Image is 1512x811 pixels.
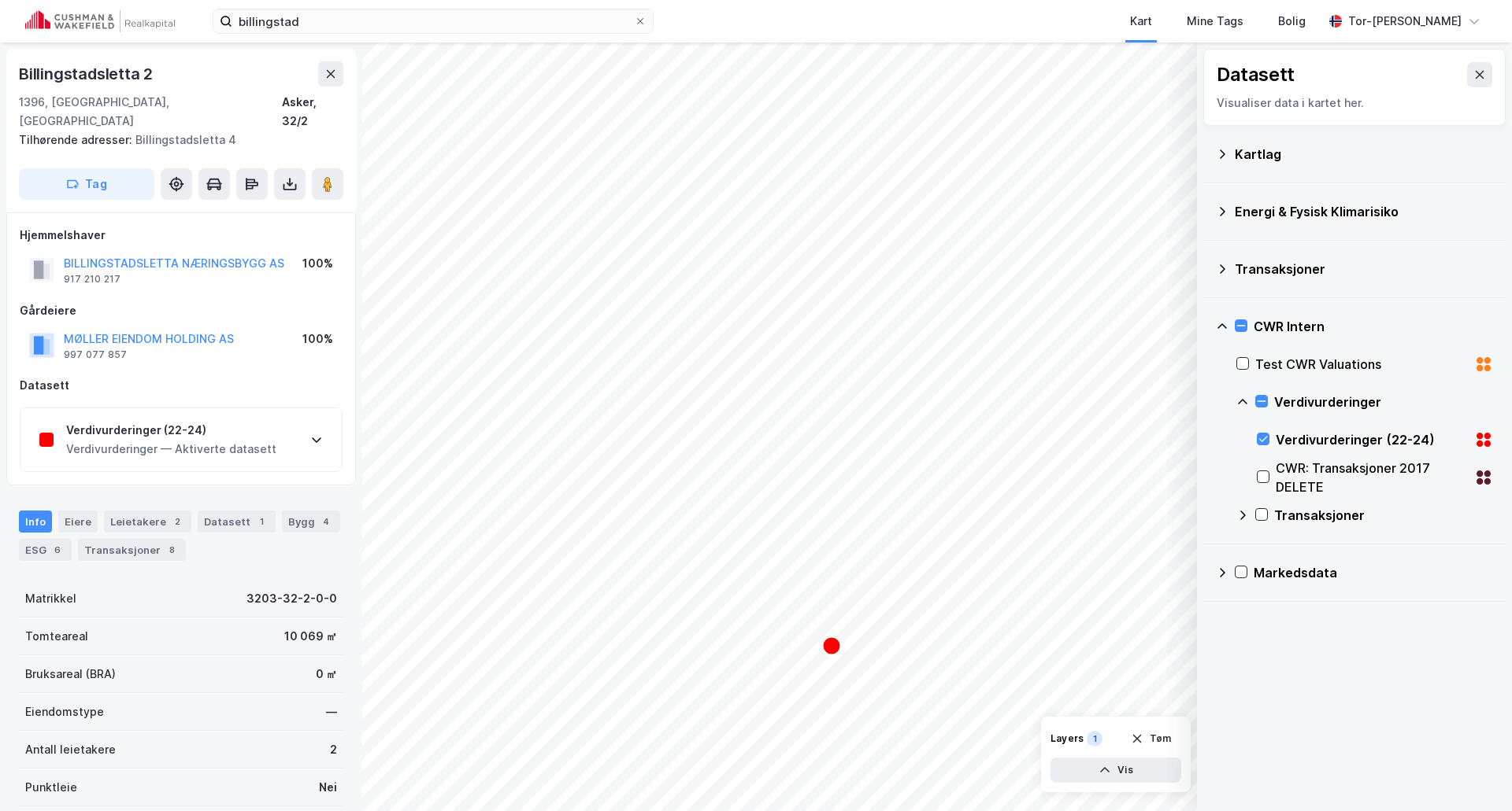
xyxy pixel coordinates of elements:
[66,440,276,459] div: Verdivurderinger — Aktiverte datasett
[282,511,340,533] div: Bygg
[330,740,337,759] div: 2
[20,301,343,320] div: Gårdeiere
[246,589,337,608] div: 3203-32-2-0-0
[1235,260,1493,278] div: Transaksjoner
[1130,12,1152,31] div: Kart
[1254,563,1493,582] div: Markedsdata
[1254,317,1493,336] div: CWR Intern
[64,273,120,286] div: 917 210 217
[25,589,76,608] div: Matrikkel
[1278,12,1306,31] div: Bolig
[25,10,175,32] img: cushman-wakefield-realkapital-logo.202ea83816669bd177139c58696a8fa1.svg
[19,539,72,561] div: ESG
[64,348,127,361] div: 997 077 857
[25,740,116,759] div: Antall leietakere
[1051,732,1084,745] div: Layers
[19,168,154,200] button: Tag
[282,93,343,131] div: Asker, 32/2
[66,421,276,440] div: Verdivurderinger (22-24)
[284,627,337,646] div: 10 069 ㎡
[20,226,343,245] div: Hjemmelshaver
[1235,145,1493,164] div: Kartlag
[822,636,841,655] div: Map marker
[318,514,334,529] div: 4
[1235,202,1493,221] div: Energi & Fysisk Klimarisiko
[169,514,185,529] div: 2
[78,539,186,561] div: Transaksjoner
[1433,735,1512,811] div: Kontrollprogram for chat
[1276,459,1468,496] div: CWR: Transaksjoner 2017 DELETE
[1217,62,1295,87] div: Datasett
[1187,12,1243,31] div: Mine Tags
[19,133,135,146] span: Tilhørende adresser:
[25,627,88,646] div: Tomteareal
[1274,393,1493,411] div: Verdivurderinger
[164,542,180,558] div: 8
[25,778,77,797] div: Punktleie
[232,9,634,33] input: Søk på adresse, matrikkel, gårdeiere, leietakere eller personer
[58,511,98,533] div: Eiere
[19,61,156,87] div: Billingstadsletta 2
[316,665,337,684] div: 0 ㎡
[319,778,337,797] div: Nei
[1217,94,1492,112] div: Visualiser data i kartet her.
[1121,726,1181,751] button: Tøm
[1087,731,1102,746] div: 1
[1276,430,1468,449] div: Verdivurderinger (22-24)
[19,93,282,131] div: 1396, [GEOGRAPHIC_DATA], [GEOGRAPHIC_DATA]
[254,514,269,529] div: 1
[25,665,116,684] div: Bruksareal (BRA)
[1274,506,1493,525] div: Transaksjoner
[19,511,52,533] div: Info
[326,702,337,721] div: —
[1051,758,1181,783] button: Vis
[25,702,104,721] div: Eiendomstype
[198,511,276,533] div: Datasett
[20,376,343,395] div: Datasett
[104,511,191,533] div: Leietakere
[302,254,333,273] div: 100%
[50,542,65,558] div: 6
[302,330,333,348] div: 100%
[1348,12,1462,31] div: Tor-[PERSON_NAME]
[1255,355,1468,374] div: Test CWR Valuations
[19,131,331,149] div: Billingstadsletta 4
[1433,735,1512,811] iframe: Chat Widget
